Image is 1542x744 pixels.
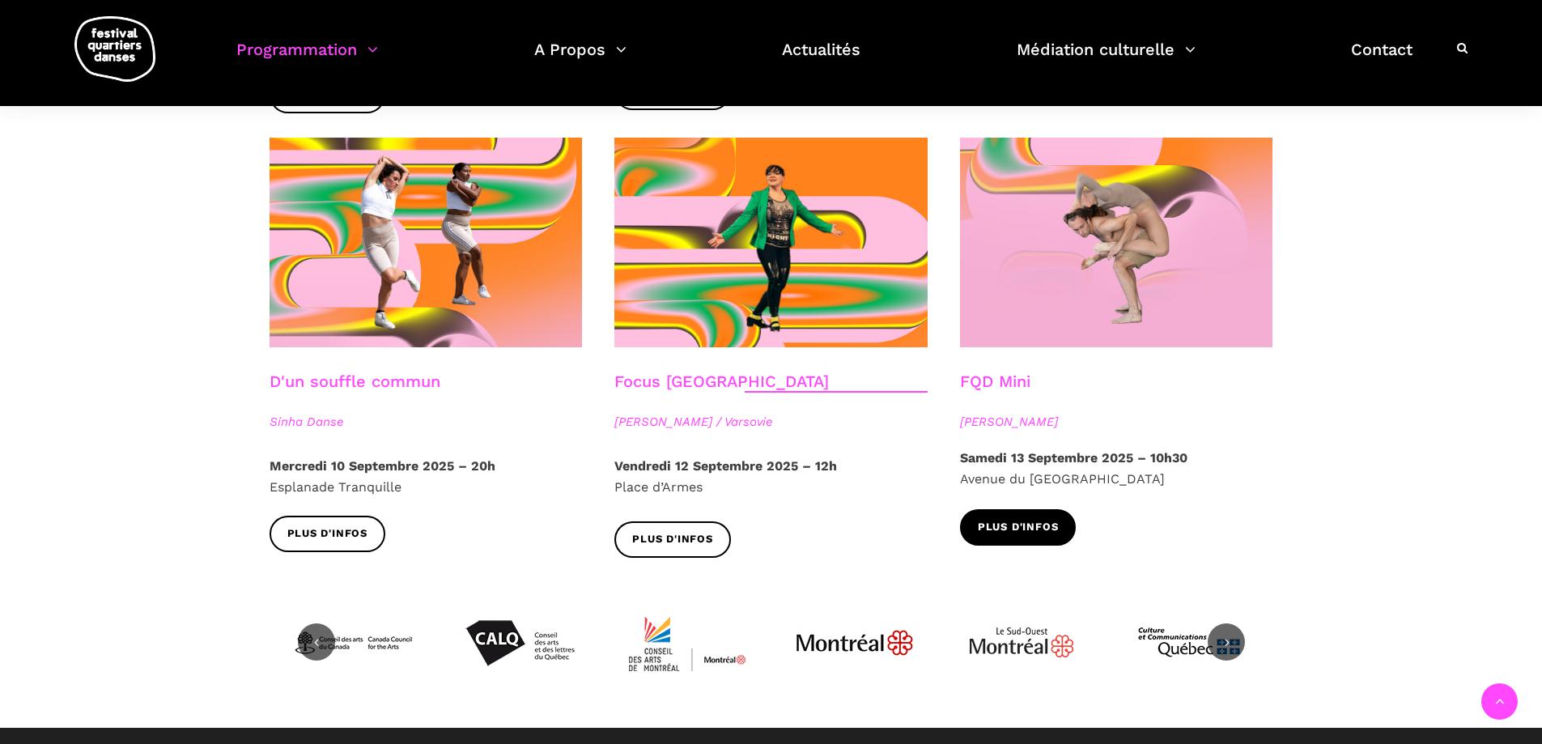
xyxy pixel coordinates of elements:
a: A Propos [534,36,627,83]
img: Logo_Mtl_Le_Sud-Ouest.svg_ [961,582,1082,704]
a: Plus d'infos [960,509,1077,546]
span: [PERSON_NAME] [960,412,1273,432]
strong: Vendredi 12 Septembre 2025 – 12h [614,458,837,474]
p: Place d’Armes [614,456,928,497]
span: Plus d'infos [632,531,713,548]
span: Plus d'infos [287,525,368,542]
span: Esplanade Tranquille [270,479,401,495]
a: Plus d'infos [270,516,386,552]
span: Avenue du [GEOGRAPHIC_DATA] [960,471,1165,487]
a: D'un souffle commun [270,372,440,391]
a: Focus [GEOGRAPHIC_DATA] [614,372,829,391]
img: logo-fqd-med [74,16,155,82]
a: Médiation culturelle [1017,36,1196,83]
strong: Mercredi 10 Septembre 2025 – 20h [270,458,495,474]
img: CMYK_Logo_CAMMontreal [627,582,748,704]
a: Programmation [236,36,378,83]
a: Plus d'infos [614,521,731,558]
img: JPGnr_b [794,582,915,704]
span: Sinha Danse [270,412,583,432]
a: Actualités [782,36,860,83]
span: Plus d'infos [978,519,1059,536]
a: FQD Mini [960,372,1030,391]
a: Contact [1351,36,1412,83]
img: Calq_noir [459,582,580,704]
img: CAC_BW_black_f [292,582,414,704]
img: mccq-3-3 [1128,582,1250,704]
strong: Samedi 13 Septembre 2025 – 10h30 [960,450,1187,466]
span: [PERSON_NAME] / Varsovie [614,412,928,432]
